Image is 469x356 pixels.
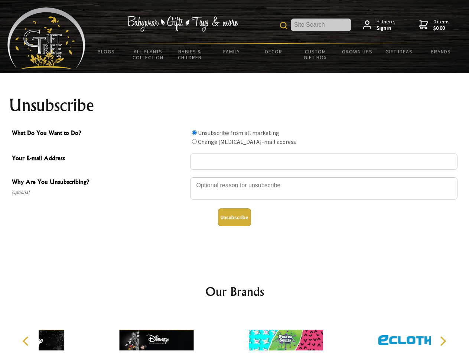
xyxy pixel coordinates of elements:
textarea: Why Are You Unsubscribing? [190,177,457,200]
a: BLOGS [85,44,127,59]
a: Custom Gift Box [294,44,336,65]
button: Next [434,333,451,349]
strong: Sign in [377,25,395,32]
a: Brands [420,44,462,59]
img: Babyware - Gifts - Toys and more... [7,7,85,69]
button: Unsubscribe [218,208,251,226]
label: Change [MEDICAL_DATA]-mail address [198,138,296,145]
img: Babywear - Gifts - Toys & more [127,16,238,32]
span: 0 items [433,18,450,32]
label: Unsubscribe from all marketing [198,129,279,136]
input: What Do You Want to Do? [192,139,197,144]
a: 0 items$0.00 [419,19,450,32]
a: Family [211,44,253,59]
strong: $0.00 [433,25,450,32]
button: Previous [19,333,35,349]
a: Gift Ideas [378,44,420,59]
h1: Unsubscribe [9,96,460,114]
input: Site Search [291,19,351,31]
span: What Do You Want to Do? [12,128,186,139]
h2: Our Brands [15,283,455,300]
input: What Do You Want to Do? [192,130,197,135]
a: Decor [253,44,294,59]
a: Hi there,Sign in [363,19,395,32]
span: Your E-mail Address [12,154,186,164]
img: product search [280,22,287,29]
input: Your E-mail Address [190,154,457,170]
span: Optional [12,188,186,197]
a: Grown Ups [336,44,378,59]
span: Why Are You Unsubscribing? [12,177,186,188]
a: All Plants Collection [127,44,169,65]
span: Hi there, [377,19,395,32]
a: Babies & Children [169,44,211,65]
